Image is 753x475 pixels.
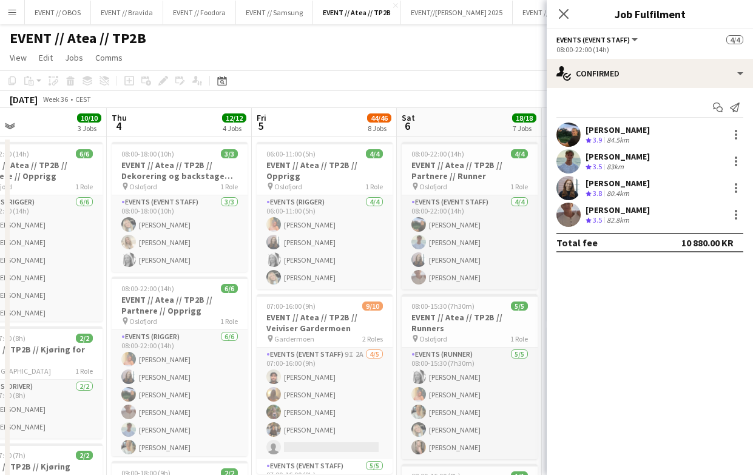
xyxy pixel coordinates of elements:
app-job-card: 08:00-15:30 (7h30m)5/5EVENT // Atea // TP2B // Runners Oslofjord1 RoleEvents (Runner)5/508:00-15:... [402,294,538,459]
span: 3/3 [221,149,238,158]
span: 5/5 [511,302,528,311]
span: Week 36 [40,95,70,104]
div: 4 Jobs [223,124,246,133]
div: CEST [75,95,91,104]
app-card-role: Events (Event Staff)9I2A4/507:00-16:00 (9h)[PERSON_NAME][PERSON_NAME][PERSON_NAME][PERSON_NAME] [257,348,393,459]
app-job-card: 06:00-11:00 (5h)4/4EVENT // Atea // TP2B // Opprigg Oslofjord1 RoleEvents (Rigger)4/406:00-11:00 ... [257,142,393,289]
div: 84.5km [604,135,632,146]
div: 10 880.00 KR [681,237,734,249]
span: 1 Role [365,182,383,191]
div: [PERSON_NAME] [586,151,650,162]
span: 5 [255,119,266,133]
span: 1 Role [510,182,528,191]
h3: EVENT // Atea // TP2B // Partnere // Runner [402,160,538,181]
span: 08:00-22:00 (14h) [411,149,464,158]
div: 80.4km [604,189,632,199]
app-card-role: Events (Event Staff)4/408:00-22:00 (14h)[PERSON_NAME][PERSON_NAME][PERSON_NAME][PERSON_NAME] [402,195,538,289]
span: 06:00-11:00 (5h) [266,149,316,158]
app-job-card: 08:00-18:00 (10h)3/3EVENT // Atea // TP2B // Dekorering og backstage oppsett Oslofjord1 RoleEvent... [112,142,248,272]
span: 2/2 [76,334,93,343]
h1: EVENT // Atea // TP2B [10,29,146,47]
app-card-role: Events (Event Staff)3/308:00-18:00 (10h)[PERSON_NAME][PERSON_NAME][PERSON_NAME] [112,195,248,272]
div: [PERSON_NAME] [586,204,650,215]
span: Comms [95,52,123,63]
span: 2/2 [76,451,93,460]
span: 1 Role [510,334,528,343]
span: Jobs [65,52,83,63]
a: Edit [34,50,58,66]
span: 07:00-16:00 (9h) [266,302,316,311]
h3: EVENT // Atea // TP2B // Partnere // Opprigg [112,294,248,316]
span: Events (Event Staff) [556,35,630,44]
h3: EVENT // Atea // TP2B // Runners [402,312,538,334]
span: Oslofjord [419,334,447,343]
span: 10/10 [77,113,101,123]
div: [PERSON_NAME] [586,124,650,135]
span: 08:00-18:00 (10h) [121,149,174,158]
div: [PERSON_NAME] [586,178,650,189]
div: 3 Jobs [78,124,101,133]
div: 83km [604,162,626,172]
span: 2 Roles [362,334,383,343]
div: Confirmed [547,59,753,88]
span: 6/6 [76,149,93,158]
app-card-role: Events (Runner)5/508:00-15:30 (7h30m)[PERSON_NAME][PERSON_NAME][PERSON_NAME][PERSON_NAME][PERSON_... [402,348,538,459]
span: Thu [112,112,127,123]
span: 1 Role [75,182,93,191]
span: 12/12 [222,113,246,123]
a: Jobs [60,50,88,66]
app-card-role: Events (Rigger)6/608:00-22:00 (14h)[PERSON_NAME][PERSON_NAME][PERSON_NAME][PERSON_NAME][PERSON_NA... [112,330,248,459]
span: 9/10 [362,302,383,311]
span: Gardermoen [274,334,314,343]
span: 44/46 [367,113,391,123]
button: EVENT // Atea // TP2B [313,1,401,24]
a: Comms [90,50,127,66]
span: Oslofjord [419,182,447,191]
h3: EVENT // Atea // TP2B // Opprigg [257,160,393,181]
span: Edit [39,52,53,63]
div: 82.8km [604,215,632,226]
h3: EVENT // Atea // TP2B // Dekorering og backstage oppsett [112,160,248,181]
a: View [5,50,32,66]
span: Fri [257,112,266,123]
button: EVENT//[PERSON_NAME] 2025 [401,1,513,24]
div: 08:00-22:00 (14h) [556,45,743,54]
app-card-role: Events (Rigger)4/406:00-11:00 (5h)[PERSON_NAME][PERSON_NAME][PERSON_NAME][PERSON_NAME] [257,195,393,289]
span: 08:00-22:00 (14h) [121,284,174,293]
button: EVENT // Foodora [163,1,236,24]
span: 08:00-15:30 (7h30m) [411,302,474,311]
span: 3.9 [593,135,602,144]
h3: Job Fulfilment [547,6,753,22]
span: 4 [110,119,127,133]
app-job-card: 07:00-16:00 (9h)9/10EVENT // Atea // TP2B // Veiviser Gardermoen Gardermoen2 RolesEvents (Event S... [257,294,393,474]
button: EVENT // OSLO URBAN WEEK 2025 [513,1,635,24]
span: 4/4 [726,35,743,44]
span: 18/18 [512,113,536,123]
button: Events (Event Staff) [556,35,640,44]
button: EVENT // OBOS [25,1,91,24]
button: EVENT // Bravida [91,1,163,24]
div: 7 Jobs [513,124,536,133]
span: 1 Role [75,366,93,376]
span: 1 Role [220,317,238,326]
span: Sat [402,112,415,123]
span: 4/4 [366,149,383,158]
span: 6 [400,119,415,133]
span: Oslofjord [129,317,157,326]
span: 7 [545,119,561,133]
app-job-card: 08:00-22:00 (14h)4/4EVENT // Atea // TP2B // Partnere // Runner Oslofjord1 RoleEvents (Event Staf... [402,142,538,289]
span: 4/4 [511,149,528,158]
span: 1 Role [220,182,238,191]
span: 3.8 [593,189,602,198]
span: View [10,52,27,63]
app-job-card: 08:00-22:00 (14h)6/6EVENT // Atea // TP2B // Partnere // Opprigg Oslofjord1 RoleEvents (Rigger)6/... [112,277,248,456]
span: 6/6 [221,284,238,293]
div: [DATE] [10,93,38,106]
div: Total fee [556,237,598,249]
span: 3.5 [593,215,602,224]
